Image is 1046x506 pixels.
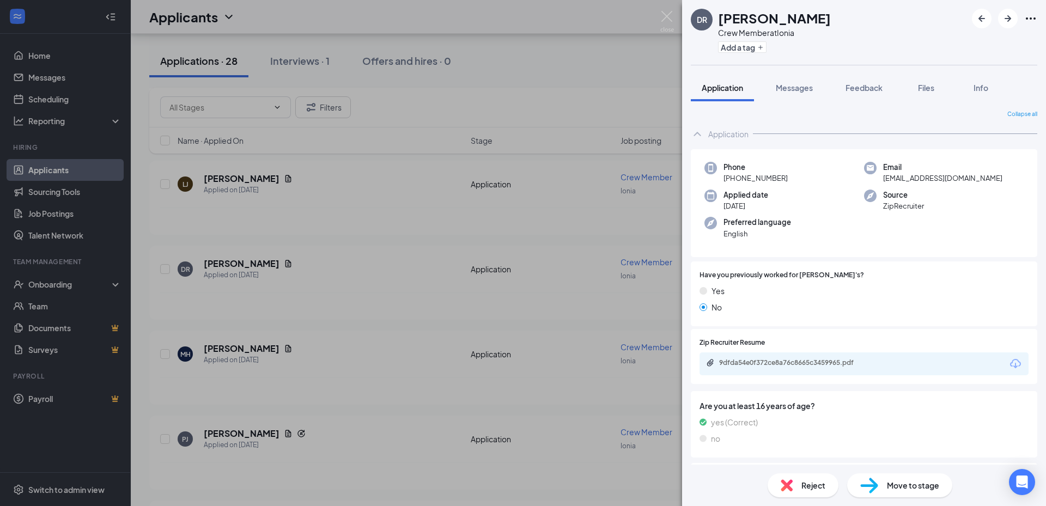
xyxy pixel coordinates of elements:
span: [PHONE_NUMBER] [723,173,788,184]
svg: Plus [757,44,764,51]
svg: ArrowLeftNew [975,12,988,25]
span: [DATE] [723,200,768,211]
button: ArrowLeftNew [972,9,992,28]
svg: ChevronUp [691,127,704,141]
span: Yes [711,285,725,297]
span: Email [883,162,1002,173]
button: ArrowRight [998,9,1018,28]
div: Crew Member at Ionia [718,27,831,38]
div: 9dfda54e0f372ce8a76c8665c3459965.pdf [719,358,872,367]
span: Applied date [723,190,768,200]
span: [EMAIL_ADDRESS][DOMAIN_NAME] [883,173,1002,184]
span: no [711,432,720,444]
svg: Paperclip [706,358,715,367]
span: ZipRecruiter [883,200,924,211]
span: Info [974,83,988,93]
svg: ArrowRight [1001,12,1014,25]
svg: Ellipses [1024,12,1037,25]
span: Move to stage [887,479,939,491]
div: DR [697,14,707,25]
span: Reject [801,479,825,491]
div: Open Intercom Messenger [1009,469,1035,495]
span: Feedback [846,83,883,93]
span: Source [883,190,924,200]
span: Preferred language [723,217,791,228]
span: Collapse all [1007,110,1037,119]
span: Are you at least 16 years of age? [700,400,1029,412]
span: English [723,228,791,239]
span: No [711,301,722,313]
span: Zip Recruiter Resume [700,338,765,348]
svg: Download [1009,357,1022,370]
div: Application [708,129,749,139]
h1: [PERSON_NAME] [718,9,831,27]
span: Files [918,83,934,93]
span: yes (Correct) [711,416,758,428]
span: Phone [723,162,788,173]
button: PlusAdd a tag [718,41,767,53]
span: Messages [776,83,813,93]
span: Application [702,83,743,93]
span: Have you previously worked for [PERSON_NAME]'s? [700,270,864,281]
a: Paperclip9dfda54e0f372ce8a76c8665c3459965.pdf [706,358,883,369]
